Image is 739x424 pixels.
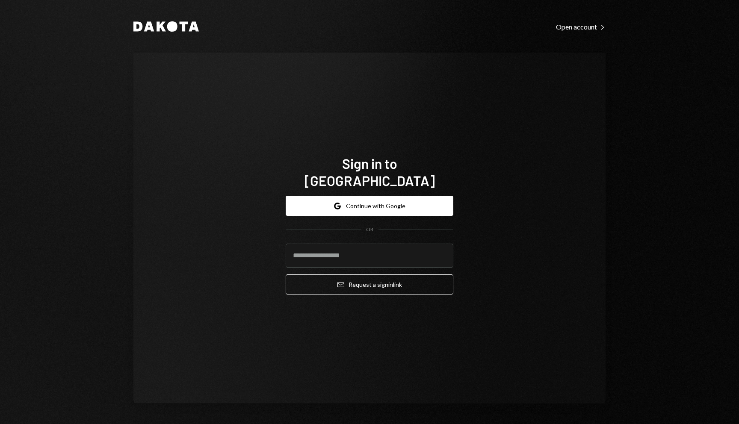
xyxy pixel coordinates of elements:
[286,155,453,189] h1: Sign in to [GEOGRAPHIC_DATA]
[366,226,373,233] div: OR
[556,22,606,31] a: Open account
[286,274,453,294] button: Request a signinlink
[556,23,606,31] div: Open account
[286,196,453,216] button: Continue with Google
